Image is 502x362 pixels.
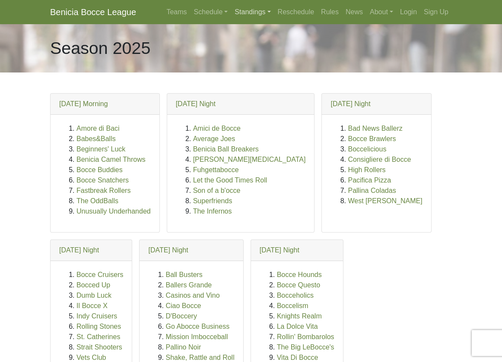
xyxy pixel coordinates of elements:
[76,343,122,351] a: Strait Shooters
[277,292,314,299] a: Bocceholics
[59,246,99,254] a: [DATE] Night
[165,302,201,309] a: Ciao Bocce
[76,145,125,153] a: Beginners' Luck
[366,3,397,21] a: About
[163,3,190,21] a: Teams
[277,333,334,340] a: Rollin' Bombarolos
[76,176,129,184] a: Bocce Snatchers
[193,135,235,142] a: Average Joes
[193,176,267,184] a: Let the Good Times Roll
[76,333,120,340] a: St. Catherines
[76,125,120,132] a: Amore di Baci
[76,166,123,173] a: Bocce Buddies
[193,197,232,205] a: Superfriends
[165,354,234,361] a: Shake, Rattle and Roll
[165,292,219,299] a: Casinos and Vino
[50,38,150,58] h1: Season 2025
[193,156,306,163] a: [PERSON_NAME][MEDICAL_DATA]
[59,100,108,107] a: [DATE] Morning
[348,125,402,132] a: Bad News Ballerz
[348,135,396,142] a: Bocce Brawlers
[277,271,322,278] a: Bocce Hounds
[193,145,259,153] a: Benicia Ball Breakers
[348,187,396,194] a: Pallina Coladas
[176,100,216,107] a: [DATE] Night
[191,3,232,21] a: Schedule
[193,125,241,132] a: Amici de Bocce
[260,246,299,254] a: [DATE] Night
[420,3,452,21] a: Sign Up
[165,333,228,340] a: Mission Imbocceball
[277,343,334,351] a: The Big LeBocce's
[348,176,391,184] a: Pacifica Pizza
[318,3,342,21] a: Rules
[76,187,130,194] a: Fastbreak Rollers
[342,3,366,21] a: News
[76,271,123,278] a: Bocce Cruisers
[193,166,239,173] a: Fuhgettabocce
[76,323,121,330] a: Rolling Stones
[76,281,110,289] a: Bocced Up
[277,323,318,330] a: La Dolce Vita
[76,135,116,142] a: Babes&Balls
[193,187,241,194] a: Son of a b'occe
[76,197,118,205] a: The OddBalls
[165,323,229,330] a: Go Abocce Business
[277,281,321,289] a: Bocce Questo
[193,208,232,215] a: The Infernos
[76,156,146,163] a: Benicia Camel Throws
[231,3,274,21] a: Standings
[165,271,202,278] a: Ball Busters
[397,3,420,21] a: Login
[165,281,212,289] a: Ballers Grande
[50,3,136,21] a: Benicia Bocce League
[165,343,201,351] a: Pallino Noir
[348,197,422,205] a: West [PERSON_NAME]
[76,292,111,299] a: Dumb Luck
[76,354,106,361] a: Vets Club
[76,302,108,309] a: Il Bocce X
[330,100,370,107] a: [DATE] Night
[277,354,318,361] a: Vita Di Bocce
[348,145,386,153] a: Boccelicious
[76,208,151,215] a: Unusually Underhanded
[165,312,197,320] a: D'Boccery
[274,3,318,21] a: Reschedule
[277,312,322,320] a: Knights Realm
[76,312,117,320] a: Indy Cruisers
[348,166,385,173] a: High Rollers
[348,156,411,163] a: Consigliere di Bocce
[277,302,308,309] a: Boccelism
[148,246,188,254] a: [DATE] Night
